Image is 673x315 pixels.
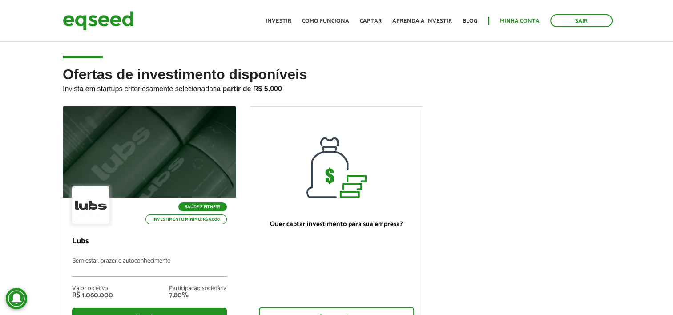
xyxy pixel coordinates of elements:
div: 7,80% [169,292,227,299]
p: Investimento mínimo: R$ 5.000 [145,214,227,224]
a: Investir [266,18,291,24]
div: Participação societária [169,286,227,292]
a: Como funciona [302,18,349,24]
div: Valor objetivo [72,286,113,292]
h2: Ofertas de investimento disponíveis [63,67,610,106]
strong: a partir de R$ 5.000 [217,85,282,93]
a: Blog [463,18,477,24]
a: Aprenda a investir [392,18,452,24]
a: Sair [550,14,613,27]
p: Invista em startups criteriosamente selecionadas [63,82,610,93]
p: Bem-estar, prazer e autoconhecimento [72,258,227,277]
a: Minha conta [500,18,540,24]
p: Lubs [72,237,227,246]
img: EqSeed [63,9,134,32]
p: Quer captar investimento para sua empresa? [259,220,414,228]
a: Captar [360,18,382,24]
p: Saúde e Fitness [178,202,227,211]
div: R$ 1.060.000 [72,292,113,299]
